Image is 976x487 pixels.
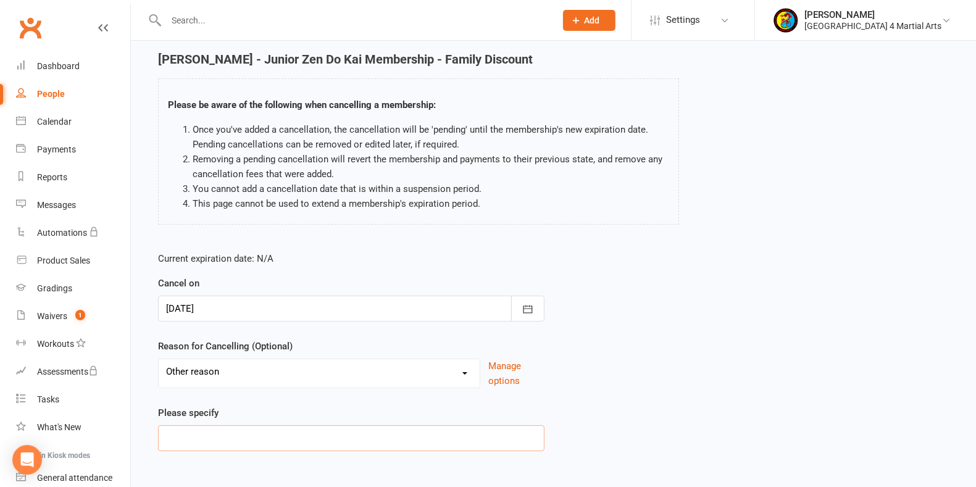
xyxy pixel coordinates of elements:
a: What's New [16,414,130,441]
div: People [37,89,65,99]
label: Please specify [158,406,219,420]
div: Open Intercom Messenger [12,445,42,475]
a: Calendar [16,108,130,136]
div: [GEOGRAPHIC_DATA] 4 Martial Arts [804,20,941,31]
h4: [PERSON_NAME] - Junior Zen Do Kai Membership - Family Discount [158,52,679,66]
div: Automations [37,228,87,238]
div: Waivers [37,311,67,321]
a: Gradings [16,275,130,302]
p: Current expiration date: N/A [158,251,544,266]
a: Product Sales [16,247,130,275]
div: Dashboard [37,61,80,71]
strong: Please be aware of the following when cancelling a membership: [168,99,436,110]
div: Assessments [37,367,98,377]
a: Assessments [16,358,130,386]
span: Settings [666,6,700,34]
label: Cancel on [158,276,199,291]
div: Gradings [37,283,72,293]
a: Automations [16,219,130,247]
div: Payments [37,144,76,154]
a: Payments [16,136,130,164]
div: Tasks [37,394,59,404]
div: [PERSON_NAME] [804,9,941,20]
a: People [16,80,130,108]
span: 1 [75,310,85,320]
input: Search... [162,12,547,29]
a: Messages [16,191,130,219]
span: Add [585,15,600,25]
div: Workouts [37,339,74,349]
div: Calendar [37,117,72,127]
a: Tasks [16,386,130,414]
label: Reason for Cancelling (Optional) [158,339,293,354]
div: What's New [37,422,81,432]
a: Dashboard [16,52,130,80]
img: thumb_image1683609340.png [774,8,798,33]
li: This page cannot be used to extend a membership's expiration period. [193,196,669,211]
a: Clubworx [15,12,46,43]
li: Once you've added a cancellation, the cancellation will be 'pending' until the membership's new e... [193,122,669,152]
div: Messages [37,200,76,210]
a: Reports [16,164,130,191]
a: Waivers 1 [16,302,130,330]
div: General attendance [37,473,112,483]
li: Removing a pending cancellation will revert the membership and payments to their previous state, ... [193,152,669,181]
button: Add [563,10,615,31]
li: You cannot add a cancellation date that is within a suspension period. [193,181,669,196]
div: Reports [37,172,67,182]
a: Workouts [16,330,130,358]
div: Product Sales [37,256,90,265]
button: Manage options [489,359,544,388]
